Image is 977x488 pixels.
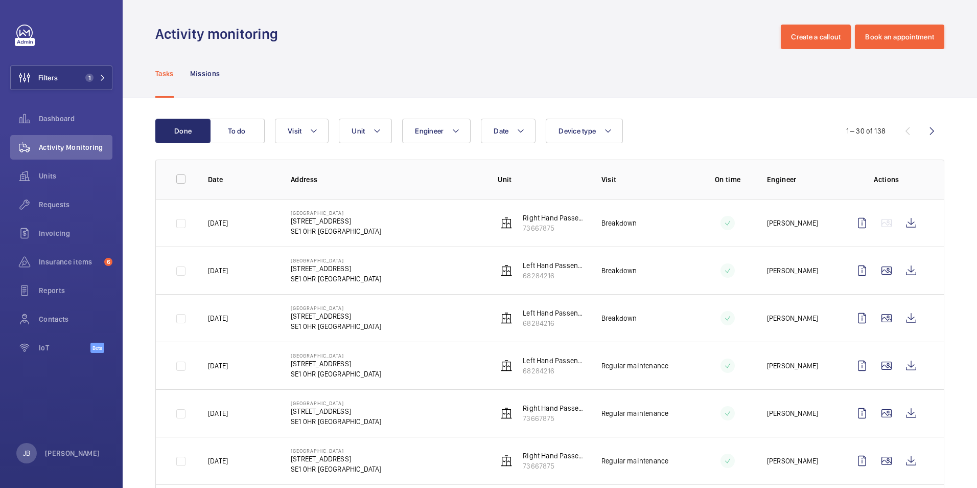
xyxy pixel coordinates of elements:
p: [STREET_ADDRESS] [291,216,382,226]
span: 1 [85,74,94,82]
p: Right Hand Passenger Lift [523,213,585,223]
span: Invoicing [39,228,112,238]
button: Book an appointment [855,25,944,49]
p: 68284216 [523,366,585,376]
p: 68284216 [523,271,585,281]
span: Filters [38,73,58,83]
span: Unit [352,127,365,135]
p: [STREET_ADDRESS] [291,359,382,369]
p: Missions [190,69,220,79]
p: [PERSON_NAME] [767,408,818,418]
p: 73667875 [523,413,585,424]
p: [PERSON_NAME] [767,265,818,276]
span: Device type [559,127,596,135]
p: [GEOGRAPHIC_DATA] [291,352,382,359]
button: To do [210,119,265,143]
p: 73667875 [523,223,585,233]
p: SE1 0HR [GEOGRAPHIC_DATA] [291,321,382,331]
p: [PERSON_NAME] [767,313,818,323]
p: Engineer [767,174,833,185]
p: [DATE] [208,265,228,276]
p: [STREET_ADDRESS] [291,406,382,416]
p: Date [208,174,274,185]
p: SE1 0HR [GEOGRAPHIC_DATA] [291,369,382,379]
button: Unit [339,119,392,143]
p: Breakdown [601,313,637,323]
p: SE1 0HR [GEOGRAPHIC_DATA] [291,274,382,284]
p: [STREET_ADDRESS] [291,454,382,464]
span: Date [494,127,508,135]
p: [PERSON_NAME] [45,448,100,458]
span: Dashboard [39,114,112,124]
p: Right Hand Passenger Lift [523,451,585,461]
p: Regular maintenance [601,408,668,418]
div: 1 – 30 of 138 [846,126,886,136]
span: Beta [90,343,104,353]
p: Regular maintenance [601,361,668,371]
button: Filters1 [10,65,112,90]
p: Address [291,174,481,185]
span: Contacts [39,314,112,324]
button: Date [481,119,536,143]
img: elevator.svg [500,217,513,229]
p: On time [705,174,751,185]
p: Breakdown [601,218,637,228]
p: [DATE] [208,218,228,228]
span: Activity Monitoring [39,142,112,152]
img: elevator.svg [500,312,513,324]
p: Left Hand Passenger Lift [523,260,585,271]
span: Insurance items [39,257,100,267]
p: Left Hand Passenger Lift [523,356,585,366]
p: Actions [850,174,923,185]
p: 68284216 [523,318,585,328]
p: [PERSON_NAME] [767,361,818,371]
span: Reports [39,285,112,296]
p: 73667875 [523,461,585,471]
p: Visit [601,174,689,185]
p: [GEOGRAPHIC_DATA] [291,448,382,454]
span: Engineer [415,127,444,135]
p: [GEOGRAPHIC_DATA] [291,210,382,216]
p: [PERSON_NAME] [767,456,818,466]
span: Requests [39,199,112,210]
p: Unit [498,174,585,185]
span: Units [39,171,112,181]
button: Create a callout [781,25,851,49]
p: [GEOGRAPHIC_DATA] [291,400,382,406]
span: IoT [39,343,90,353]
p: SE1 0HR [GEOGRAPHIC_DATA] [291,464,382,474]
p: SE1 0HR [GEOGRAPHIC_DATA] [291,226,382,236]
p: [GEOGRAPHIC_DATA] [291,257,382,263]
img: elevator.svg [500,407,513,419]
p: Breakdown [601,265,637,276]
span: Visit [288,127,301,135]
span: 6 [104,258,112,266]
p: [GEOGRAPHIC_DATA] [291,305,382,311]
button: Device type [546,119,623,143]
p: [DATE] [208,456,228,466]
p: [DATE] [208,361,228,371]
p: Right Hand Passenger Lift [523,403,585,413]
button: Engineer [402,119,471,143]
p: JB [23,448,30,458]
p: [STREET_ADDRESS] [291,311,382,321]
p: Tasks [155,69,174,79]
button: Done [155,119,211,143]
img: elevator.svg [500,455,513,467]
p: Left Hand Passenger Lift [523,308,585,318]
p: [STREET_ADDRESS] [291,263,382,274]
p: [PERSON_NAME] [767,218,818,228]
img: elevator.svg [500,264,513,277]
img: elevator.svg [500,360,513,372]
p: Regular maintenance [601,456,668,466]
h1: Activity monitoring [155,25,284,43]
button: Visit [275,119,329,143]
p: SE1 0HR [GEOGRAPHIC_DATA] [291,416,382,427]
p: [DATE] [208,408,228,418]
p: [DATE] [208,313,228,323]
